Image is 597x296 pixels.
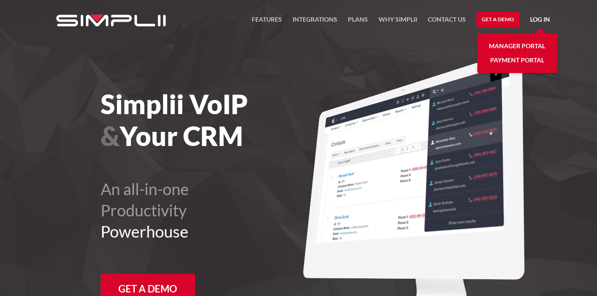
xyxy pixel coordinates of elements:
[101,178,347,242] h2: An all-in-one Productivity
[489,39,545,53] a: Manager Portal
[101,88,347,152] h1: Simplii VoIP Your CRM
[378,14,417,30] a: Why Simplii
[530,14,550,27] a: Log in
[490,53,544,67] a: Payment Portal
[476,12,519,27] a: Get a Demo
[101,222,188,241] span: Powerhouse
[101,120,120,152] span: &
[428,14,466,30] a: Contact US
[293,14,337,30] a: Integrations
[348,14,368,30] a: Plans
[252,14,282,30] a: FEATURES
[56,15,166,27] img: Simplii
